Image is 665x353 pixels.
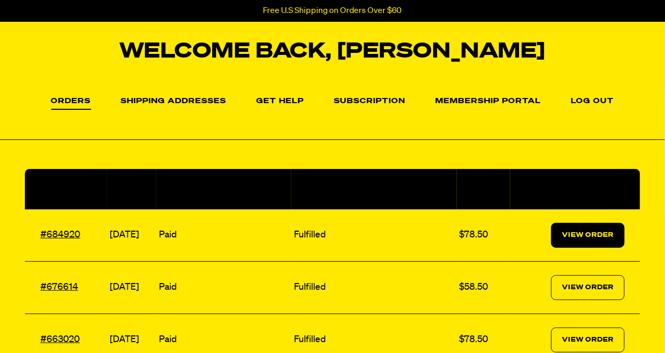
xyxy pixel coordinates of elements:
[551,328,625,352] a: View Order
[551,223,625,248] a: View Order
[40,283,78,292] a: #676614
[457,261,511,314] td: $58.50
[40,335,80,344] a: #663020
[457,169,511,209] th: Total
[334,97,406,106] a: Subscription
[156,261,291,314] td: Paid
[156,169,291,209] th: Payment Status
[257,97,304,106] a: Get Help
[291,209,456,262] td: Fulfilled
[156,209,291,262] td: Paid
[107,209,156,262] td: [DATE]
[25,169,107,209] th: Order
[551,275,625,300] a: View Order
[51,97,91,110] a: Orders
[121,97,227,106] a: Shipping Addresses
[436,97,541,106] a: Membership Portal
[291,261,456,314] td: Fulfilled
[40,230,80,239] a: #684920
[457,209,511,262] td: $78.50
[291,169,456,209] th: Fulfillment Status
[571,97,614,106] a: Log out
[107,169,156,209] th: Date
[107,261,156,314] td: [DATE]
